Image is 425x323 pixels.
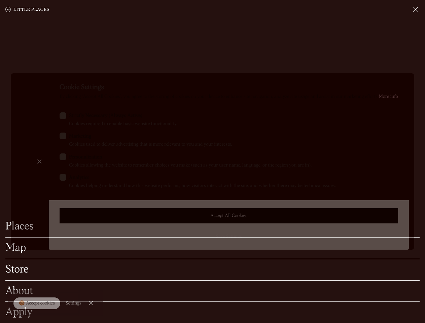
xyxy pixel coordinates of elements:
a: Close Cookie Preference Manager [33,155,46,168]
div: Cookie Settings [60,83,398,92]
div: Strictly Necessary (Always Active) [69,112,398,119]
div: Cookies helping understand how this website performs, how visitors interact with the site, and wh... [69,183,398,189]
div: Save Settings [60,234,398,239]
span: Personalization [69,154,102,161]
a: Accept All Cookies [60,208,398,223]
div: By clicking “Accept All Cookies”, you agree to the storing of cookies on your device to enhance s... [60,94,398,100]
form: ck-form [60,100,398,240]
div: Cookies allowing the website to remember choices you make (such as your user name, language, or t... [69,162,398,169]
span: Analytics [69,174,89,181]
a: More info [379,94,398,99]
div: Cookies required to enable basic website functionality. [69,121,398,128]
span: Marketing [69,133,91,140]
div: Cookies used to deliver advertising that is more relevant to you and your interests. [69,141,398,148]
a: Save Settings [60,229,398,244]
div: Accept All Cookies [67,213,391,218]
